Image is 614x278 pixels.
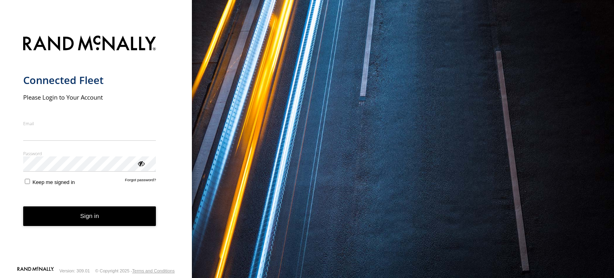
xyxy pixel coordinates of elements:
div: Version: 309.01 [60,268,90,273]
label: Email [23,120,156,126]
span: Keep me signed in [32,179,75,185]
h1: Connected Fleet [23,74,156,87]
div: ViewPassword [137,159,145,167]
h2: Please Login to Your Account [23,93,156,101]
label: Password [23,150,156,156]
input: Keep me signed in [25,179,30,184]
a: Visit our Website [17,267,54,275]
button: Sign in [23,206,156,226]
a: Forgot password? [125,178,156,185]
div: © Copyright 2025 - [95,268,175,273]
img: Rand McNally [23,34,156,54]
a: Terms and Conditions [132,268,175,273]
form: main [23,31,169,266]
